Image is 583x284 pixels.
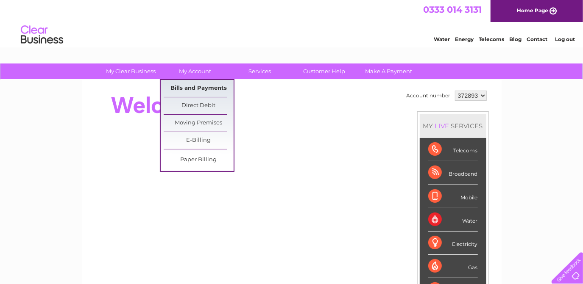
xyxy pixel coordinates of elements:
[433,122,451,130] div: LIVE
[289,63,359,79] a: Customer Help
[428,138,478,161] div: Telecoms
[434,36,450,42] a: Water
[164,115,234,132] a: Moving Premises
[428,161,478,185] div: Broadband
[404,88,453,103] td: Account number
[423,4,482,15] a: 0333 014 3131
[92,5,492,41] div: Clear Business is a trading name of Verastar Limited (registered in [GEOGRAPHIC_DATA] No. 3667643...
[420,114,486,138] div: MY SERVICES
[164,80,234,97] a: Bills and Payments
[428,208,478,232] div: Water
[20,22,64,48] img: logo.png
[96,63,166,79] a: My Clear Business
[160,63,230,79] a: My Account
[527,36,547,42] a: Contact
[509,36,522,42] a: Blog
[555,36,575,42] a: Log out
[479,36,504,42] a: Telecoms
[428,232,478,255] div: Electricity
[455,36,474,42] a: Energy
[354,63,424,79] a: Make A Payment
[428,185,478,208] div: Mobile
[164,132,234,149] a: E-Billing
[225,63,295,79] a: Services
[164,97,234,114] a: Direct Debit
[428,255,478,278] div: Gas
[164,152,234,168] a: Paper Billing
